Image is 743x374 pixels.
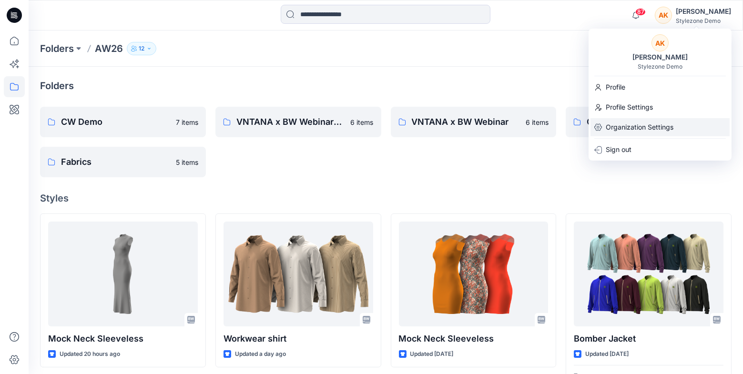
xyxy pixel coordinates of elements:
[40,192,732,204] h4: Styles
[236,115,345,129] p: VNTANA x BW Webinar_CW
[40,42,74,55] a: Folders
[61,115,170,129] p: CW Demo
[638,63,682,70] div: Stylezone Demo
[589,118,732,136] a: Organization Settings
[635,8,646,16] span: 87
[526,117,549,127] p: 6 items
[606,98,653,116] p: Profile Settings
[606,141,631,159] p: Sign out
[566,107,732,137] a: Colorway Generator_Demo7 items
[48,222,198,326] a: Mock Neck Sleeveless
[410,349,454,359] p: Updated [DATE]
[399,222,549,326] a: Mock Neck Sleeveless
[627,51,693,63] div: [PERSON_NAME]
[585,349,629,359] p: Updated [DATE]
[587,115,696,129] p: Colorway Generator_Demo
[655,7,672,24] div: AK
[40,80,74,91] h4: Folders
[215,107,381,137] a: VNTANA x BW Webinar_CW6 items
[224,222,373,326] a: Workwear shirt
[574,222,723,326] a: Bomber Jacket
[40,147,206,177] a: Fabrics5 items
[651,34,669,51] div: AK
[61,155,170,169] p: Fabrics
[574,332,723,345] p: Bomber Jacket
[676,17,731,24] div: Stylezone Demo
[412,115,520,129] p: VNTANA x BW Webinar
[176,157,198,167] p: 5 items
[351,117,374,127] p: 6 items
[48,332,198,345] p: Mock Neck Sleeveless
[606,78,625,96] p: Profile
[40,107,206,137] a: CW Demo7 items
[176,117,198,127] p: 7 items
[589,78,732,96] a: Profile
[95,42,123,55] p: AW26
[399,332,549,345] p: Mock Neck Sleeveless
[676,6,731,17] div: [PERSON_NAME]
[139,43,144,54] p: 12
[235,349,286,359] p: Updated a day ago
[589,98,732,116] a: Profile Settings
[60,349,120,359] p: Updated 20 hours ago
[391,107,557,137] a: VNTANA x BW Webinar6 items
[127,42,156,55] button: 12
[606,118,673,136] p: Organization Settings
[224,332,373,345] p: Workwear shirt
